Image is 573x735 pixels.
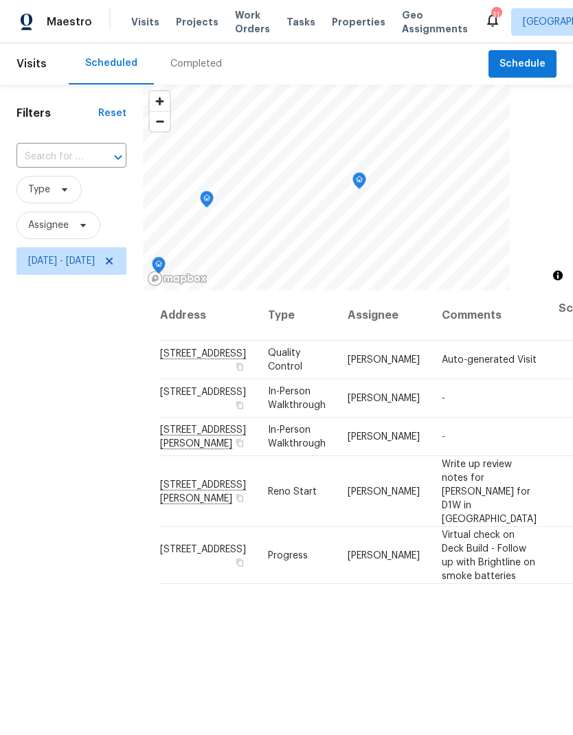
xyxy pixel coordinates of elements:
div: Map marker [352,172,366,194]
div: Map marker [200,191,214,212]
span: Projects [176,15,218,29]
input: Search for an address... [16,146,88,168]
span: Work Orders [235,8,270,36]
th: Address [159,291,257,341]
span: [PERSON_NAME] [348,394,420,403]
span: Write up review notes for [PERSON_NAME] for D1W in [GEOGRAPHIC_DATA] [442,459,537,523]
span: [STREET_ADDRESS] [160,544,246,554]
span: Visits [16,49,47,79]
button: Copy Address [234,399,246,411]
button: Zoom out [150,111,170,131]
span: Schedule [499,56,546,73]
span: Reno Start [268,486,317,496]
a: Mapbox homepage [147,271,207,286]
button: Copy Address [234,556,246,568]
button: Toggle attribution [550,267,566,284]
button: Open [109,148,128,167]
span: Assignee [28,218,69,232]
span: [PERSON_NAME] [348,550,420,560]
span: Virtual check on Deck Build - Follow up with Brightline on smoke batteries [442,530,535,580]
span: In-Person Walkthrough [268,425,326,449]
span: Quality Control [268,348,302,372]
button: Copy Address [234,491,246,504]
span: Auto-generated Visit [442,355,537,365]
span: [PERSON_NAME] [348,486,420,496]
div: Reset [98,106,126,120]
h1: Filters [16,106,98,120]
th: Assignee [337,291,431,341]
canvas: Map [143,84,510,291]
th: Type [257,291,337,341]
span: In-Person Walkthrough [268,387,326,410]
button: Schedule [488,50,557,78]
span: [DATE] - [DATE] [28,254,95,268]
button: Zoom in [150,91,170,111]
div: 11 [491,8,501,22]
div: Completed [170,57,222,71]
div: Map marker [152,257,166,278]
span: [STREET_ADDRESS] [160,387,246,397]
span: Visits [131,15,159,29]
th: Comments [431,291,548,341]
span: [PERSON_NAME] [348,432,420,442]
span: Progress [268,550,308,560]
span: Zoom out [150,112,170,131]
span: Maestro [47,15,92,29]
span: - [442,432,445,442]
span: Tasks [286,17,315,27]
span: Type [28,183,50,196]
div: Scheduled [85,56,137,70]
span: Geo Assignments [402,8,468,36]
span: - [442,394,445,403]
span: Toggle attribution [554,268,562,283]
button: Copy Address [234,437,246,449]
span: Properties [332,15,385,29]
span: [PERSON_NAME] [348,355,420,365]
button: Copy Address [234,361,246,373]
